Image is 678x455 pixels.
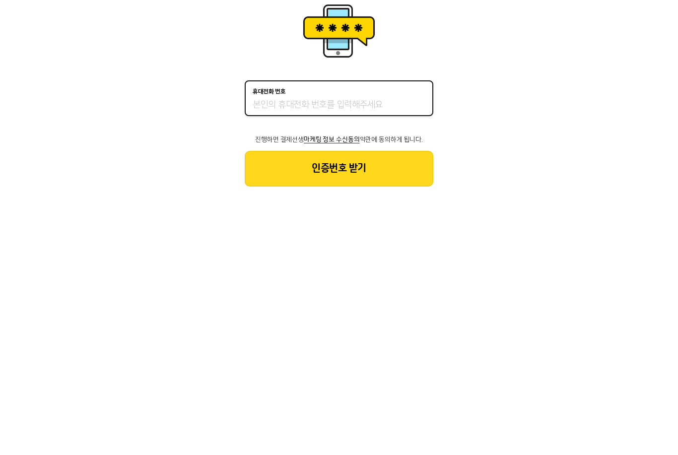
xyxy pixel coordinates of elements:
p: 진행하면 결제선생 약관에 동의하게 됩니다. [245,306,433,313]
input: 휴대전화 번호 [253,269,425,281]
span: 마케팅 정보 수신동의 [304,306,359,313]
img: 결제선생 [20,15,77,28]
button: 인증번호 받기 [245,321,433,356]
p: 실제 고객에게 보여지는 모바일 청구서를 작성하고 발송해 보세요! [20,92,658,125]
img: 휴대폰인증 이미지 [299,171,379,230]
p: 휴대전화 번호 [253,258,286,265]
h2: 모바일 청구서 체험 [20,60,658,86]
